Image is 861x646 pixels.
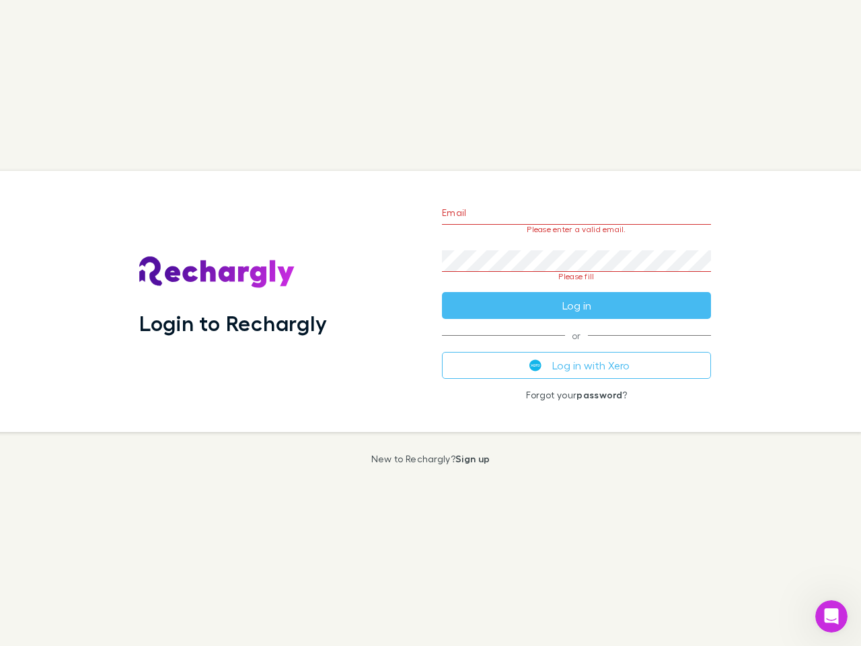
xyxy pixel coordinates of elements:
[529,359,541,371] img: Xero's logo
[139,256,295,289] img: Rechargly's Logo
[442,335,711,336] span: or
[442,272,711,281] p: Please fill
[442,390,711,400] p: Forgot your ?
[442,292,711,319] button: Log in
[442,352,711,379] button: Log in with Xero
[371,454,490,464] p: New to Rechargly?
[139,310,327,336] h1: Login to Rechargly
[442,225,711,234] p: Please enter a valid email.
[455,453,490,464] a: Sign up
[815,600,848,633] iframe: Intercom live chat
[576,389,622,400] a: password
